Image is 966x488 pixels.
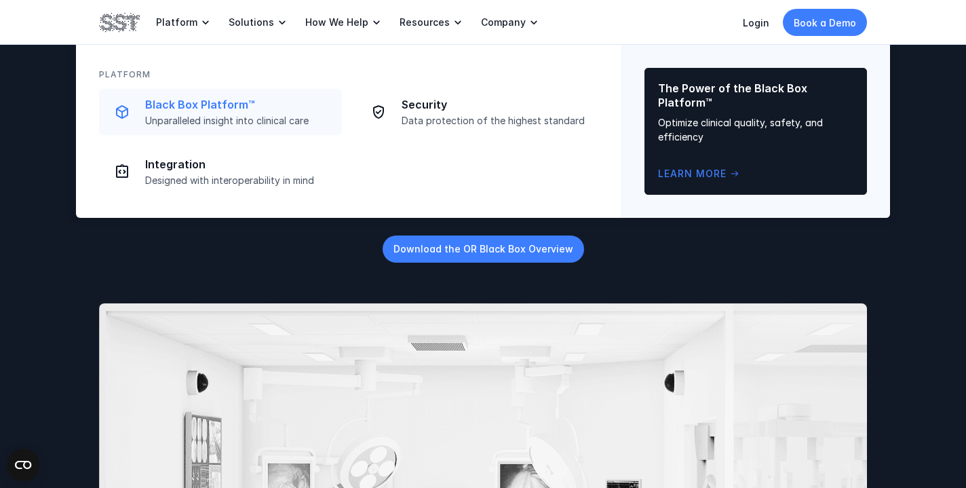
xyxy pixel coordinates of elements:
[145,98,334,112] p: Black Box Platform™
[402,115,590,127] p: Data protection of the highest standard
[355,89,598,135] a: checkmark iconSecurityData protection of the highest standard
[402,98,590,112] p: Security
[743,17,769,29] a: Login
[114,104,130,120] img: Box icon
[383,236,584,263] a: Download the OR Black Box Overview
[783,9,867,36] a: Book a Demo
[370,104,387,120] img: checkmark icon
[658,115,853,144] p: Optimize clinical quality, safety, and efficiency
[99,89,342,135] a: Box iconBlack Box Platform™Unparalleled insight into clinical care
[400,16,450,29] p: Resources
[145,174,334,187] p: Designed with interoperability in mind
[644,68,867,195] a: The Power of the Black Box Platform™Optimize clinical quality, safety, and efficiencyLearn Morear...
[114,164,130,180] img: Integration icon
[794,16,856,30] p: Book a Demo
[729,168,740,179] span: arrow_right_alt
[305,16,368,29] p: How We Help
[658,166,727,181] p: Learn More
[145,115,334,127] p: Unparalleled insight into clinical care
[481,16,526,29] p: Company
[7,449,39,481] button: Open CMP widget
[99,68,151,81] p: PLATFORM
[99,11,140,34] img: SST logo
[393,242,573,256] p: Download the OR Black Box Overview
[156,16,197,29] p: Platform
[99,149,342,195] a: Integration iconIntegrationDesigned with interoperability in mind
[658,81,853,110] p: The Power of the Black Box Platform™
[229,16,274,29] p: Solutions
[145,157,334,172] p: Integration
